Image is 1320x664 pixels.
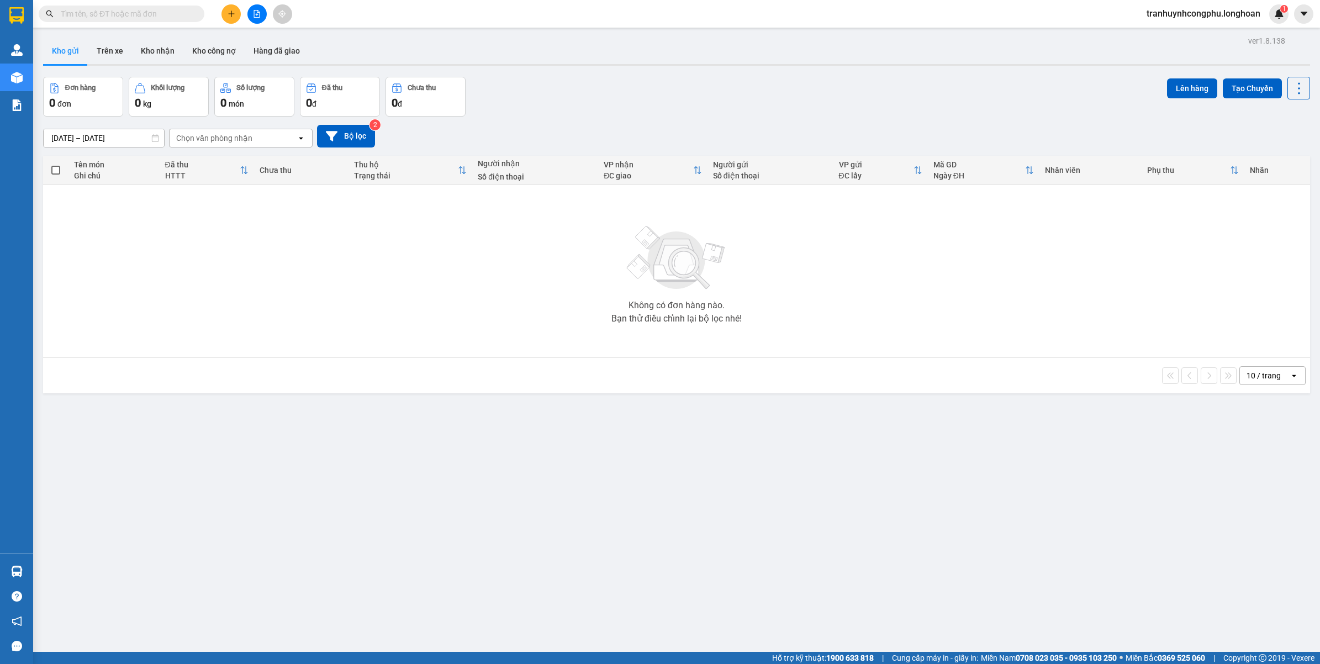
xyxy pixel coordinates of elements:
[354,171,458,180] div: Trạng thái
[629,301,725,310] div: Không có đơn hàng nào.
[43,38,88,64] button: Kho gửi
[44,129,164,147] input: Select a date range.
[1138,7,1269,20] span: tranhuynhcongphu.longhoan
[183,38,245,64] button: Kho công nợ
[9,7,24,24] img: logo-vxr
[1213,652,1215,664] span: |
[135,96,141,109] span: 0
[928,156,1039,185] th: Toggle SortBy
[1158,654,1205,662] strong: 0369 525 060
[354,160,458,169] div: Thu hộ
[12,616,22,626] span: notification
[245,38,309,64] button: Hàng đã giao
[61,8,191,20] input: Tìm tên, số ĐT hoặc mã đơn
[604,160,693,169] div: VP nhận
[12,591,22,602] span: question-circle
[1282,5,1286,13] span: 1
[165,160,240,169] div: Đã thu
[11,44,23,56] img: warehouse-icon
[74,160,154,169] div: Tên món
[165,171,240,180] div: HTTT
[65,84,96,92] div: Đơn hàng
[621,219,732,297] img: svg+xml;base64,PHN2ZyBjbGFzcz0ibGlzdC1wbHVnX19zdmciIHhtbG5zPSJodHRwOi8vd3d3LnczLm9yZy8yMDAwL3N2Zy...
[322,84,342,92] div: Đã thu
[598,156,707,185] th: Toggle SortBy
[933,171,1025,180] div: Ngày ĐH
[278,10,286,18] span: aim
[826,654,874,662] strong: 1900 633 818
[229,99,244,108] span: món
[273,4,292,24] button: aim
[228,10,235,18] span: plus
[478,172,593,181] div: Số điện thoại
[713,171,828,180] div: Số điện thoại
[478,159,593,168] div: Người nhận
[214,77,294,117] button: Số lượng0món
[981,652,1117,664] span: Miền Nam
[839,160,914,169] div: VP gửi
[1126,652,1205,664] span: Miền Bắc
[398,99,402,108] span: đ
[151,84,184,92] div: Khối lượng
[300,77,380,117] button: Đã thu0đ
[11,566,23,577] img: warehouse-icon
[1045,166,1136,175] div: Nhân viên
[236,84,265,92] div: Số lượng
[1299,9,1309,19] span: caret-down
[1294,4,1313,24] button: caret-down
[349,156,472,185] th: Toggle SortBy
[1223,78,1282,98] button: Tạo Chuyến
[1247,370,1281,381] div: 10 / trang
[49,96,55,109] span: 0
[882,652,884,664] span: |
[1120,656,1123,660] span: ⚪️
[129,77,209,117] button: Khối lượng0kg
[1259,654,1266,662] span: copyright
[160,156,255,185] th: Toggle SortBy
[1167,78,1217,98] button: Lên hàng
[12,641,22,651] span: message
[297,134,305,143] svg: open
[132,38,183,64] button: Kho nhận
[369,119,381,130] sup: 2
[11,72,23,83] img: warehouse-icon
[604,171,693,180] div: ĐC giao
[221,4,241,24] button: plus
[43,77,123,117] button: Đơn hàng0đơn
[1280,5,1288,13] sup: 1
[11,99,23,111] img: solution-icon
[260,166,343,175] div: Chưa thu
[392,96,398,109] span: 0
[713,160,828,169] div: Người gửi
[247,4,267,24] button: file-add
[933,160,1025,169] div: Mã GD
[57,99,71,108] span: đơn
[88,38,132,64] button: Trên xe
[1248,35,1285,47] div: ver 1.8.138
[839,171,914,180] div: ĐC lấy
[253,10,261,18] span: file-add
[176,133,252,144] div: Chọn văn phòng nhận
[317,125,375,147] button: Bộ lọc
[1016,654,1117,662] strong: 0708 023 035 - 0935 103 250
[1147,166,1231,175] div: Phụ thu
[306,96,312,109] span: 0
[46,10,54,18] span: search
[386,77,466,117] button: Chưa thu0đ
[892,652,978,664] span: Cung cấp máy in - giấy in:
[772,652,874,664] span: Hỗ trợ kỹ thuật:
[1250,166,1305,175] div: Nhãn
[833,156,928,185] th: Toggle SortBy
[1274,9,1284,19] img: icon-new-feature
[1290,371,1298,380] svg: open
[408,84,436,92] div: Chưa thu
[220,96,226,109] span: 0
[74,171,154,180] div: Ghi chú
[611,314,742,323] div: Bạn thử điều chỉnh lại bộ lọc nhé!
[143,99,151,108] span: kg
[312,99,316,108] span: đ
[1142,156,1245,185] th: Toggle SortBy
